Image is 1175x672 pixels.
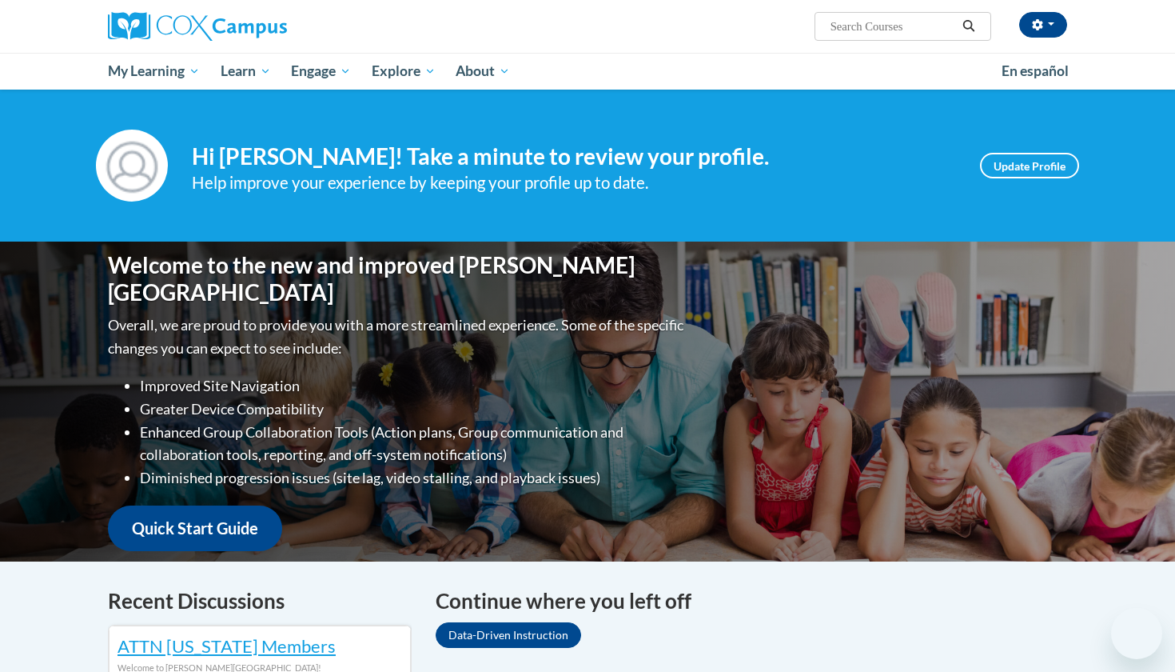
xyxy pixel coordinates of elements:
[210,53,281,90] a: Learn
[829,17,957,36] input: Search Courses
[108,12,287,41] img: Cox Campus
[436,622,581,648] a: Data-Driven Instruction
[980,153,1079,178] a: Update Profile
[140,421,687,467] li: Enhanced Group Collaboration Tools (Action plans, Group communication and collaboration tools, re...
[1019,12,1067,38] button: Account Settings
[192,170,956,196] div: Help improve your experience by keeping your profile up to date.
[436,586,1067,617] h4: Continue where you left off
[446,53,521,90] a: About
[140,398,687,421] li: Greater Device Compatibility
[291,62,351,81] span: Engage
[281,53,361,90] a: Engage
[361,53,446,90] a: Explore
[1002,62,1069,79] span: En español
[108,12,412,41] a: Cox Campus
[221,62,271,81] span: Learn
[991,54,1079,88] a: En español
[192,143,956,170] h4: Hi [PERSON_NAME]! Take a minute to review your profile.
[117,635,336,657] a: ATTN [US_STATE] Members
[108,506,282,551] a: Quick Start Guide
[957,17,981,36] button: Search
[96,130,168,202] img: Profile Image
[108,252,687,306] h1: Welcome to the new and improved [PERSON_NAME][GEOGRAPHIC_DATA]
[84,53,1091,90] div: Main menu
[108,314,687,360] p: Overall, we are proud to provide you with a more streamlined experience. Some of the specific cha...
[108,586,412,617] h4: Recent Discussions
[372,62,436,81] span: Explore
[140,466,687,490] li: Diminished progression issues (site lag, video stalling, and playback issues)
[1111,608,1162,659] iframe: Button to launch messaging window
[140,374,687,398] li: Improved Site Navigation
[456,62,510,81] span: About
[98,53,210,90] a: My Learning
[108,62,200,81] span: My Learning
